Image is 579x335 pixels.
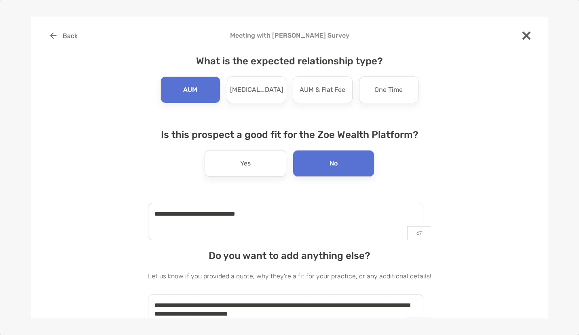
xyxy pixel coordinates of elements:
h4: Is this prospect a good fit for the Zoe Wealth Platform? [148,129,431,140]
p: AUM & Flat Fee [300,83,345,96]
button: Back [44,27,84,45]
p: 67 [407,226,431,240]
p: No [330,157,338,170]
h4: Do you want to add anything else? [148,250,431,261]
h4: What is the expected relationship type? [148,55,431,67]
p: Let us know if you provided a quote, why they're a fit for your practice, or any additional details! [148,271,431,281]
img: button icon [50,32,57,39]
p: 865 [407,318,431,331]
p: Yes [240,157,251,170]
p: One Time [374,83,403,96]
p: AUM [183,83,197,96]
h4: Meeting with [PERSON_NAME] Survey [44,32,535,39]
p: [MEDICAL_DATA] [230,83,283,96]
img: close modal [522,32,530,40]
